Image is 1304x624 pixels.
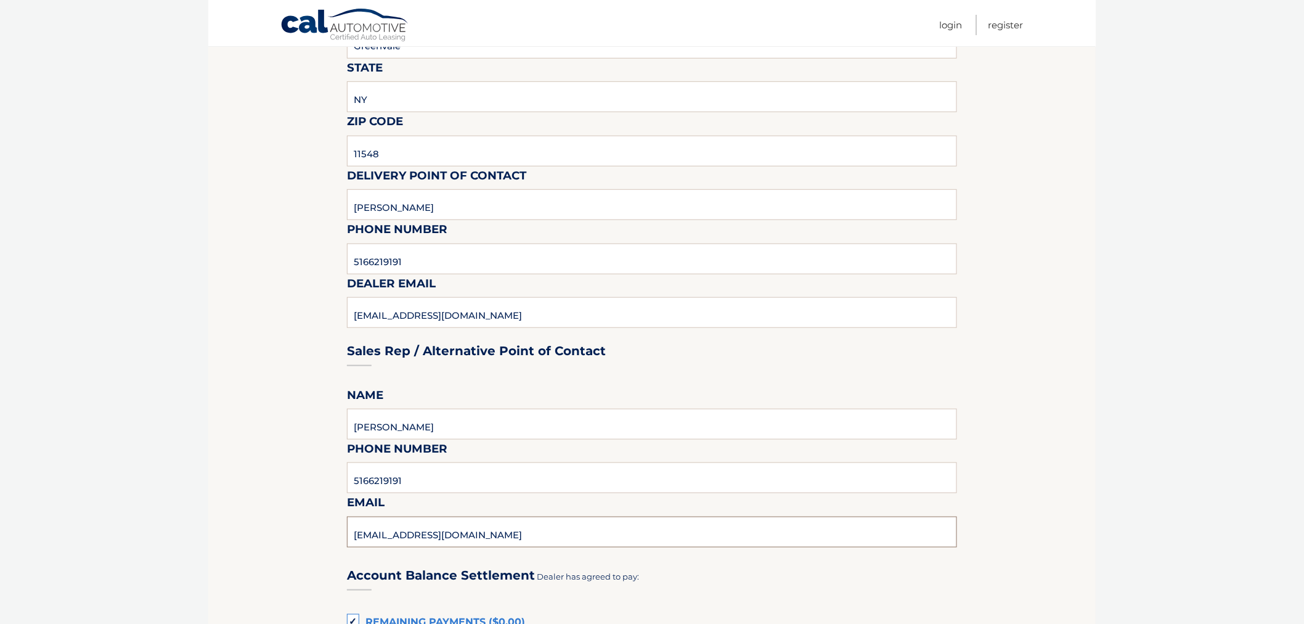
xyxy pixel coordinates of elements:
label: State [347,59,383,81]
a: Cal Automotive [280,8,410,44]
label: Zip Code [347,112,403,135]
span: Dealer has agreed to pay: [537,572,639,581]
label: Phone Number [347,220,447,243]
a: Login [939,15,962,35]
h3: Account Balance Settlement [347,568,535,583]
h3: Sales Rep / Alternative Point of Contact [347,343,606,359]
label: Name [347,386,383,409]
a: Register [988,15,1024,35]
label: Phone Number [347,440,447,462]
label: Dealer Email [347,274,436,297]
label: Email [347,493,385,516]
label: Delivery Point of Contact [347,166,526,189]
